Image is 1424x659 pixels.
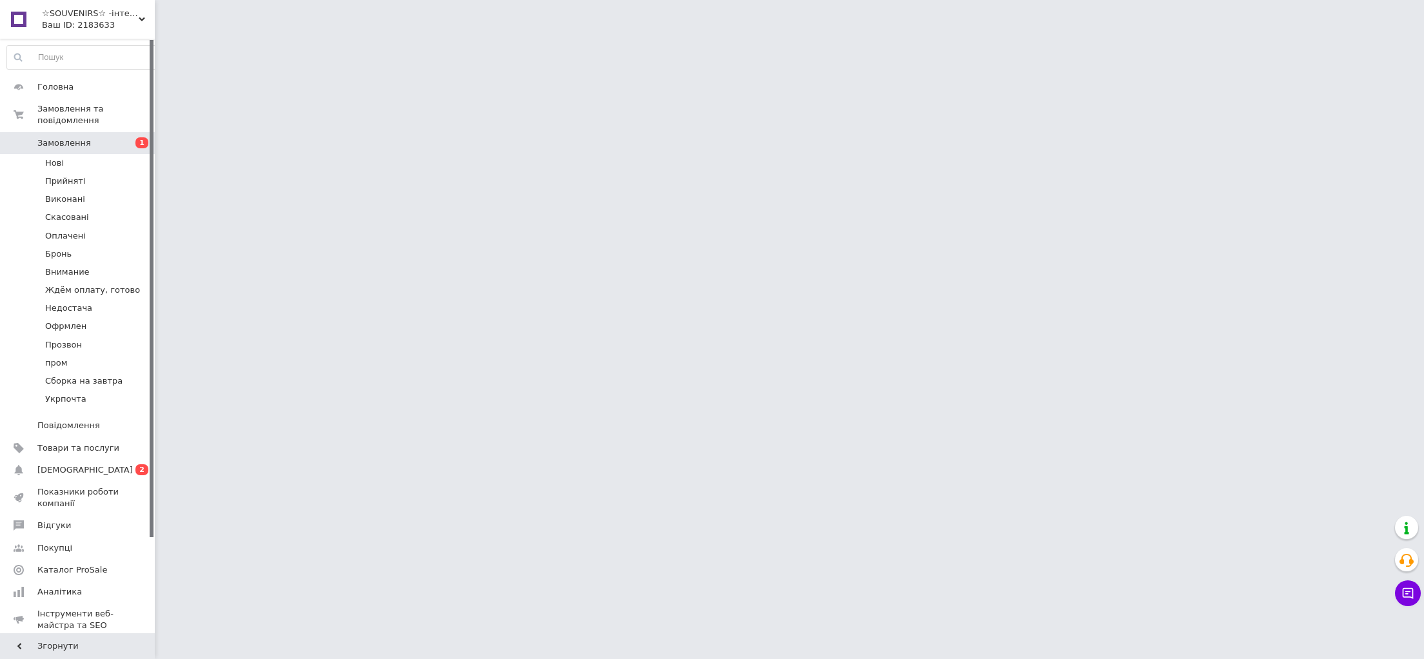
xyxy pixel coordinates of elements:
[37,420,100,431] span: Повідомлення
[1395,580,1421,606] button: Чат з покупцем
[45,175,85,187] span: Прийняті
[37,564,107,576] span: Каталог ProSale
[37,520,71,531] span: Відгуки
[42,19,155,31] div: Ваш ID: 2183633
[135,137,148,148] span: 1
[37,137,91,149] span: Замовлення
[37,486,119,509] span: Показники роботи компанії
[45,375,123,387] span: Сборка на завтра
[45,248,72,260] span: Бронь
[37,586,82,598] span: Аналітика
[37,442,119,454] span: Товари та послуги
[45,211,89,223] span: Скасовані
[37,608,119,631] span: Інструменти веб-майстра та SEO
[42,8,139,19] span: ☆SOUVENIRS☆ -інтернет-магазин. Прикраси, натуральне каміння, жемчуг, фурнітра.
[45,193,85,205] span: Виконані
[135,464,148,475] span: 2
[37,103,155,126] span: Замовлення та повідомлення
[45,320,86,332] span: Офрмлен
[37,81,74,93] span: Головна
[37,542,72,554] span: Покупці
[45,266,90,278] span: Внимание
[45,230,86,242] span: Оплачені
[37,464,133,476] span: [DEMOGRAPHIC_DATA]
[45,357,68,369] span: пром
[7,46,163,69] input: Пошук
[45,302,92,314] span: Недостача
[45,284,140,296] span: Ждём оплату, готово
[45,157,64,169] span: Нові
[45,393,86,405] span: Укрпочта
[45,339,82,351] span: Прозвон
